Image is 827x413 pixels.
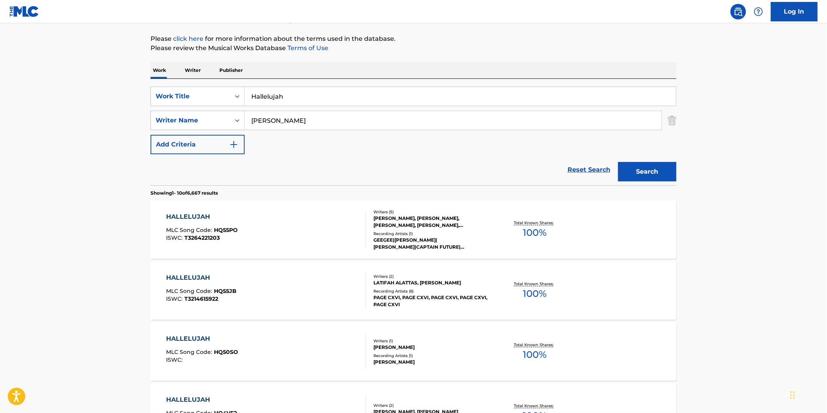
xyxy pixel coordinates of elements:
a: click here [173,35,203,42]
p: Showing 1 - 10 of 6,667 results [151,190,218,197]
p: Total Known Shares: [514,403,555,409]
div: Recording Artists ( 8 ) [373,288,491,294]
a: HALLELUJAHMLC Song Code:HQ55POISWC:T3264221203Writers (5)[PERSON_NAME], [PERSON_NAME], [PERSON_NA... [151,200,676,259]
div: Recording Artists ( 1 ) [373,231,491,237]
a: Reset Search [564,161,614,178]
p: Please for more information about the terms used in the database. [151,34,676,44]
p: Writer [182,62,203,78]
button: Search [618,162,676,181]
img: Delete Criterion [668,111,676,130]
img: MLC Logo [9,6,39,17]
div: GEEGEE|[PERSON_NAME]|[PERSON_NAME]|CAPTAIN FUTURE|[PERSON_NAME] [373,237,491,251]
iframe: Chat Widget [788,376,827,413]
div: [PERSON_NAME] [373,344,491,351]
a: Terms of Use [286,44,328,52]
span: ISWC : [166,295,185,302]
p: Please review the Musical Works Database [151,44,676,53]
img: 9d2ae6d4665cec9f34b9.svg [229,140,238,149]
button: Add Criteria [151,135,245,154]
div: Writers ( 1 ) [373,338,491,344]
img: search [734,7,743,16]
a: HALLELUJAHMLC Song Code:HQ55JBISWC:T3214615922Writers (2)LATIFAH ALATTAS, [PERSON_NAME]Recording ... [151,261,676,320]
span: MLC Song Code : [166,288,214,295]
div: Writers ( 2 ) [373,274,491,279]
span: ISWC : [166,356,185,363]
a: Log In [771,2,818,21]
p: Total Known Shares: [514,342,555,348]
span: MLC Song Code : [166,349,214,355]
a: Public Search [731,4,746,19]
div: LATIFAH ALATTAS, [PERSON_NAME] [373,279,491,286]
div: HALLELUJAH [166,212,238,221]
div: HALLELUJAH [166,334,238,343]
p: Total Known Shares: [514,281,555,287]
div: Work Title [156,92,226,101]
p: Total Known Shares: [514,220,555,226]
span: T3214615922 [185,295,219,302]
form: Search Form [151,87,676,185]
span: HQ50SO [214,349,238,355]
a: HALLELUJAHMLC Song Code:HQ50SOISWC:Writers (1)[PERSON_NAME]Recording Artists (1)[PERSON_NAME]Tota... [151,322,676,381]
div: Writers ( 2 ) [373,403,491,408]
span: MLC Song Code : [166,227,214,234]
div: [PERSON_NAME], [PERSON_NAME], [PERSON_NAME], [PERSON_NAME], [PERSON_NAME] [373,215,491,229]
p: Publisher [217,62,245,78]
span: T3264221203 [185,234,220,241]
div: Writer Name [156,116,226,125]
div: HALLELUJAH [166,395,237,404]
div: HALLELUJAH [166,273,237,282]
div: PAGE CXVI, PAGE CXVI, PAGE CXVI, PAGE CXVI, PAGE CXVI [373,294,491,308]
span: ISWC : [166,234,185,241]
span: 100 % [523,348,547,362]
span: HQ55JB [214,288,237,295]
p: Work [151,62,168,78]
div: Drag [790,383,795,407]
span: HQ55PO [214,227,238,234]
div: Help [751,4,766,19]
span: 100 % [523,287,547,301]
div: [PERSON_NAME] [373,359,491,366]
img: help [754,7,763,16]
span: 100 % [523,226,547,240]
div: Recording Artists ( 1 ) [373,353,491,359]
div: Writers ( 5 ) [373,209,491,215]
